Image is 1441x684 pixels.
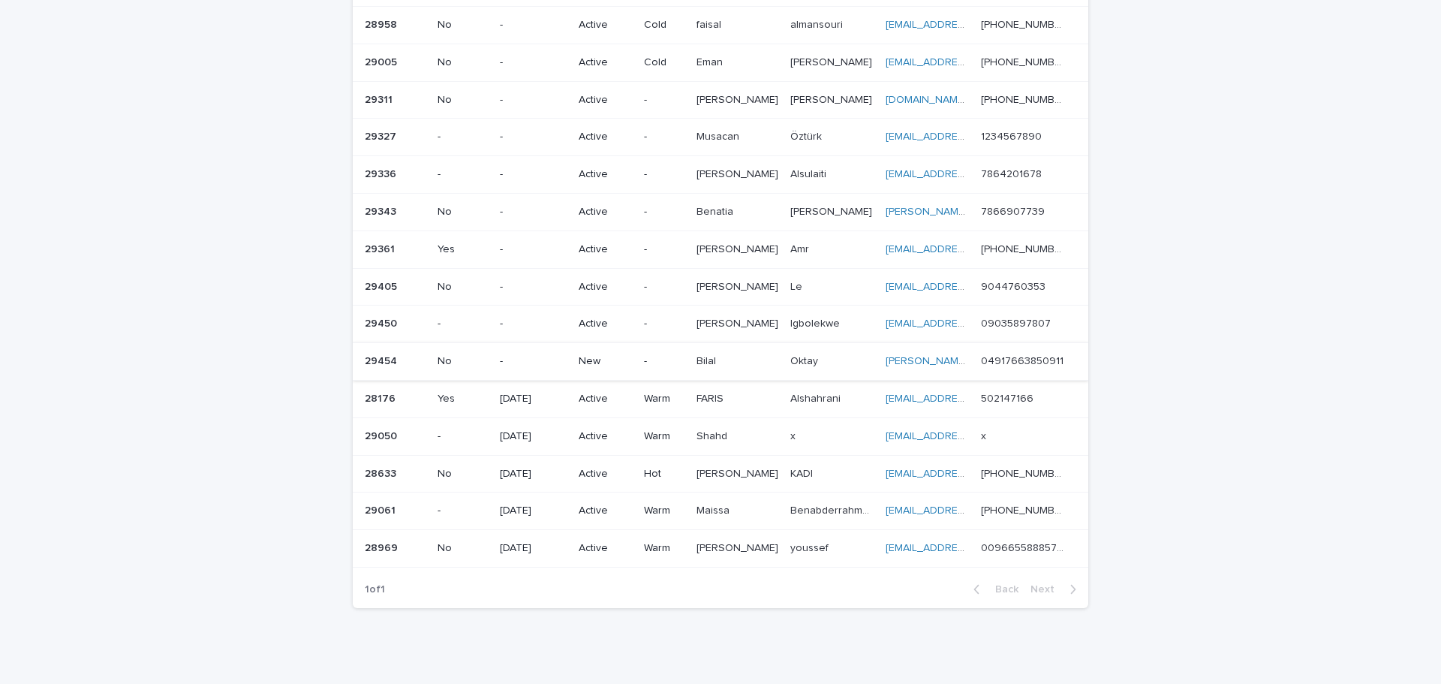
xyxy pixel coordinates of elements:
[500,430,567,443] p: [DATE]
[500,542,567,555] p: [DATE]
[696,390,727,405] p: FARIS
[1030,584,1063,595] span: Next
[986,584,1018,595] span: Back
[438,131,488,143] p: -
[365,91,396,107] p: 29311
[981,128,1045,143] p: 1234567890
[353,81,1088,119] tr: 2931129311 No-Active-[PERSON_NAME][PERSON_NAME] [PERSON_NAME][PERSON_NAME] [DOMAIN_NAME][EMAIL_AD...
[353,455,1088,493] tr: 2863328633 No[DATE]ActiveHot[PERSON_NAME][PERSON_NAME] KADIKADI [EMAIL_ADDRESS][DOMAIN_NAME] [PHO...
[790,203,875,218] p: [PERSON_NAME]
[438,206,488,218] p: No
[579,430,632,443] p: Active
[696,278,781,294] p: [PERSON_NAME]
[353,156,1088,194] tr: 2933629336 --Active-[PERSON_NAME][PERSON_NAME] AlsulaitiAlsulaiti [EMAIL_ADDRESS][DOMAIN_NAME] 78...
[353,343,1088,381] tr: 2945429454 No-New-BilalBilal OktayOktay [PERSON_NAME][EMAIL_ADDRESS][DOMAIN_NAME] 049176638509110...
[365,352,400,368] p: 29454
[981,240,1067,256] p: [PHONE_NUMBER]
[790,278,805,294] p: Le
[500,168,567,181] p: -
[353,380,1088,417] tr: 2817628176 Yes[DATE]ActiveWarmFARISFARIS AlshahraniAlshahrani [EMAIL_ADDRESS][DOMAIN_NAME] 502147...
[365,203,399,218] p: 29343
[886,543,1055,553] a: [EMAIL_ADDRESS][DOMAIN_NAME]
[500,243,567,256] p: -
[644,19,684,32] p: Cold
[500,94,567,107] p: -
[438,168,488,181] p: -
[353,119,1088,156] tr: 2932729327 --Active-MusacanMusacan ÖztürkÖztürk [EMAIL_ADDRESS][DOMAIN_NAME] 12345678901234567890
[579,281,632,294] p: Active
[696,128,742,143] p: Musacan
[500,131,567,143] p: -
[353,571,397,608] p: 1 of 1
[696,502,733,517] p: Maissa
[644,468,684,481] p: Hot
[696,203,736,218] p: Benatia
[438,542,488,555] p: No
[886,318,1055,329] a: [EMAIL_ADDRESS][DOMAIN_NAME]
[353,231,1088,268] tr: 2936129361 Yes-Active-[PERSON_NAME][PERSON_NAME] AmrAmr [EMAIL_ADDRESS][DOMAIN_NAME] [PHONE_NUMBE...
[696,465,781,481] p: [PERSON_NAME]
[579,131,632,143] p: Active
[790,315,843,330] p: Igbolekwe
[961,583,1024,596] button: Back
[886,95,1136,105] a: [DOMAIN_NAME][EMAIL_ADDRESS][DOMAIN_NAME]
[353,193,1088,231] tr: 2934329343 No-Active-BenatiaBenatia [PERSON_NAME][PERSON_NAME] [PERSON_NAME][EMAIL_ADDRESS][DOMAI...
[790,165,829,181] p: Alsulaiti
[353,6,1088,44] tr: 2895828958 No-ActiveColdfaisalfaisal almansourialmansouri [EMAIL_ADDRESS][DOMAIN_NAME] [PHONE_NUM...
[353,268,1088,306] tr: 2940529405 No-Active-[PERSON_NAME][PERSON_NAME] LeLe [EMAIL_ADDRESS][DOMAIN_NAME] 904476035390447...
[579,468,632,481] p: Active
[886,244,1055,255] a: [EMAIL_ADDRESS][DOMAIN_NAME]
[981,91,1067,107] p: [PHONE_NUMBER]
[579,505,632,517] p: Active
[365,278,400,294] p: 29405
[696,427,730,443] p: Shahd
[438,505,488,517] p: -
[790,539,832,555] p: youssef
[644,355,684,368] p: -
[981,165,1045,181] p: 7864201678
[696,352,719,368] p: Bilal
[886,431,1055,441] a: [EMAIL_ADDRESS][DOMAIN_NAME]
[981,352,1066,368] p: 04917663850911
[579,355,632,368] p: New
[438,243,488,256] p: Yes
[644,243,684,256] p: -
[579,393,632,405] p: Active
[644,318,684,330] p: -
[438,94,488,107] p: No
[579,19,632,32] p: Active
[579,168,632,181] p: Active
[365,539,401,555] p: 28969
[438,355,488,368] p: No
[579,318,632,330] p: Active
[438,430,488,443] p: -
[696,165,781,181] p: [PERSON_NAME]
[438,393,488,405] p: Yes
[790,352,821,368] p: Oktay
[353,417,1088,455] tr: 2905029050 -[DATE]ActiveWarmShahdShahd xx [EMAIL_ADDRESS][DOMAIN_NAME] xx
[579,243,632,256] p: Active
[981,465,1067,481] p: [PHONE_NUMBER]
[438,19,488,32] p: No
[500,393,567,405] p: [DATE]
[981,390,1036,405] p: 502147166
[790,502,877,517] p: Benabderrahmane
[981,502,1067,517] p: [PHONE_NUMBER]
[644,94,684,107] p: -
[790,53,875,69] p: [PERSON_NAME]
[696,539,781,555] p: [PERSON_NAME]
[365,390,399,405] p: 28176
[790,128,825,143] p: Öztürk
[644,505,684,517] p: Warm
[790,465,816,481] p: KADI
[886,206,1137,217] a: [PERSON_NAME][EMAIL_ADDRESS][DOMAIN_NAME]
[365,315,400,330] p: 29450
[500,206,567,218] p: -
[365,502,399,517] p: 29061
[886,131,1055,142] a: [EMAIL_ADDRESS][DOMAIN_NAME]
[365,128,399,143] p: 29327
[981,427,989,443] p: x
[886,282,1055,292] a: [EMAIL_ADDRESS][DOMAIN_NAME]
[500,468,567,481] p: [DATE]
[981,315,1054,330] p: 09035897807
